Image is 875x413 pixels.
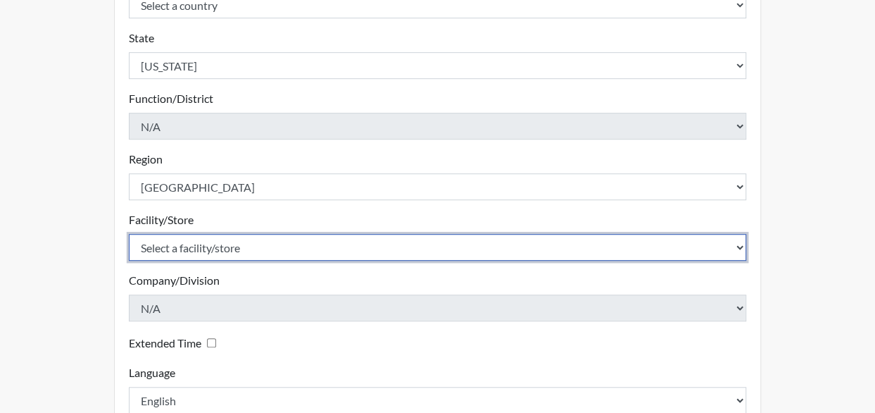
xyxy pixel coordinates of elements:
[129,272,220,289] label: Company/Division
[129,335,201,352] label: Extended Time
[129,151,163,168] label: Region
[129,30,154,47] label: State
[129,333,222,353] div: Checking this box will provide the interviewee with an accomodation of extra time to answer each ...
[129,90,213,107] label: Function/District
[129,364,175,381] label: Language
[129,211,194,228] label: Facility/Store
